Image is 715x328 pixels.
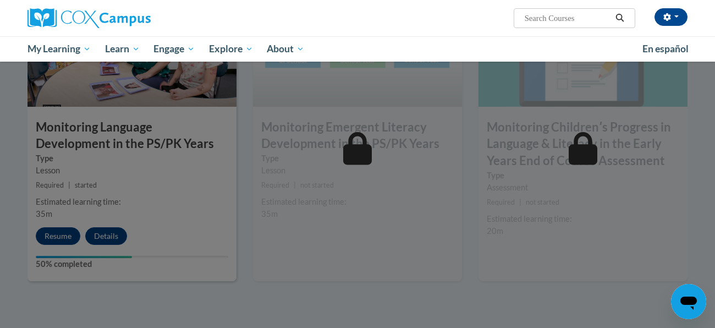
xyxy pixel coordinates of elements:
span: Learn [105,42,140,56]
a: Engage [146,36,202,62]
img: Cox Campus [28,8,151,28]
a: En español [635,37,696,61]
a: Cox Campus [28,8,237,28]
input: Search Courses [524,12,612,25]
a: About [260,36,312,62]
button: Account Settings [654,8,687,26]
a: Learn [98,36,147,62]
span: Explore [209,42,253,56]
button: Search [612,12,628,25]
span: Engage [153,42,195,56]
span: My Learning [28,42,91,56]
span: En español [642,43,689,54]
a: My Learning [20,36,98,62]
iframe: Button to launch messaging window [671,284,706,319]
span: About [267,42,304,56]
div: Main menu [11,36,704,62]
a: Explore [202,36,260,62]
